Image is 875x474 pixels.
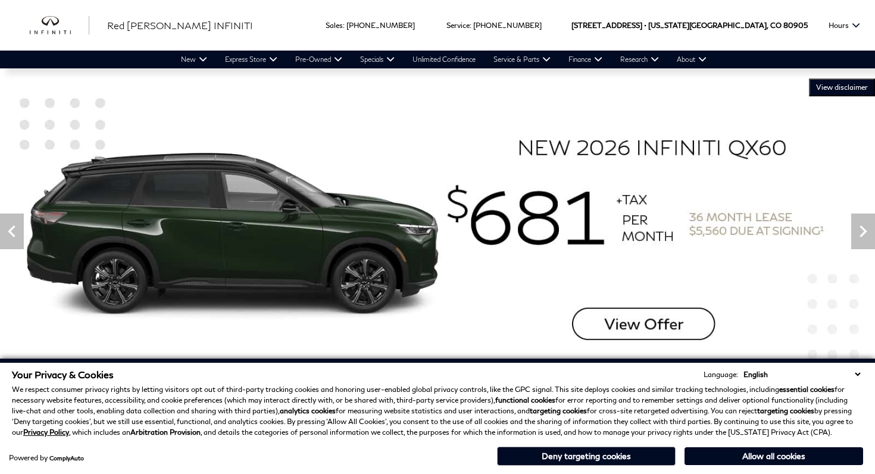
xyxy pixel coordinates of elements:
[571,21,808,30] a: [STREET_ADDRESS] • [US_STATE][GEOGRAPHIC_DATA], CO 80905
[685,447,863,465] button: Allow all cookies
[172,51,216,68] a: New
[216,51,286,68] a: Express Store
[495,395,555,404] strong: functional cookies
[530,406,587,415] strong: targeting cookies
[346,21,415,30] a: [PHONE_NUMBER]
[757,406,814,415] strong: targeting cookies
[704,371,738,378] div: Language:
[280,406,336,415] strong: analytics cookies
[130,428,201,437] strong: Arbitration Provision
[30,16,89,35] img: INFINITI
[497,447,676,466] button: Deny targeting cookies
[473,21,542,30] a: [PHONE_NUMBER]
[351,51,404,68] a: Specials
[23,428,69,437] a: Privacy Policy
[470,21,471,30] span: :
[779,385,835,394] strong: essential cookies
[560,51,611,68] a: Finance
[740,369,863,380] select: Language Select
[9,454,84,462] div: Powered by
[172,51,715,68] nav: Main Navigation
[816,83,868,92] span: VIEW DISCLAIMER
[485,51,560,68] a: Service & Parts
[851,214,875,249] div: Next
[611,51,668,68] a: Research
[12,384,863,438] p: We respect consumer privacy rights by letting visitors opt out of third-party tracking cookies an...
[49,454,84,462] a: ComplyAuto
[404,51,485,68] a: Unlimited Confidence
[12,369,114,380] span: Your Privacy & Cookies
[343,21,345,30] span: :
[30,16,89,35] a: infiniti
[446,21,470,30] span: Service
[107,18,253,33] a: Red [PERSON_NAME] INFINITI
[107,20,253,31] span: Red [PERSON_NAME] INFINITI
[286,51,351,68] a: Pre-Owned
[668,51,715,68] a: About
[326,21,343,30] span: Sales
[809,79,875,96] button: VIEW DISCLAIMER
